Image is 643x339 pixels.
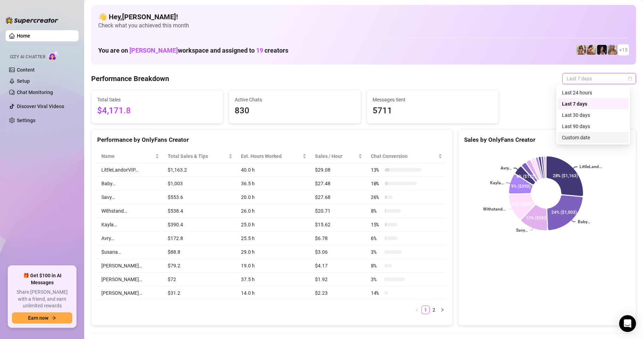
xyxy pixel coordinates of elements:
a: Setup [17,78,30,84]
span: 3 % [371,275,382,283]
a: Content [17,67,35,73]
button: left [413,306,421,314]
h4: 👋 Hey, [PERSON_NAME] ! [98,12,629,22]
td: $172.8 [163,232,237,245]
td: $27.68 [311,191,367,204]
text: Baby… [578,219,590,224]
td: 40.0 h [237,163,311,177]
td: LittleLandorVIP… [97,163,163,177]
li: Next Page [438,306,447,314]
span: [PERSON_NAME] [129,47,178,54]
span: calendar [628,77,632,81]
td: $390.4 [163,218,237,232]
div: Performance by OnlyFans Creator [97,135,447,145]
div: Last 7 days [558,98,629,109]
td: $1,163.2 [163,163,237,177]
td: Withstand… [97,204,163,218]
div: Custom date [558,132,629,143]
span: arrow-right [51,315,56,320]
div: Last 30 days [562,111,624,119]
div: Last 90 days [562,122,624,130]
th: Sales / Hour [311,149,367,163]
img: Avry (@avryjennervip) [576,45,586,55]
a: Settings [17,118,35,123]
td: 36.5 h [237,177,311,191]
div: Sales by OnlyFans Creator [464,135,630,145]
td: $6.78 [311,232,367,245]
td: $538.4 [163,204,237,218]
span: right [440,308,444,312]
span: Active Chats [235,96,355,104]
li: 1 [421,306,430,314]
span: Share [PERSON_NAME] with a friend, and earn unlimited rewards [12,289,72,310]
td: $4.17 [311,259,367,273]
td: $31.2 [163,286,237,300]
span: $4,171.8 [97,104,217,118]
td: $usana… [97,245,163,259]
div: Last 90 days [558,121,629,132]
td: $27.48 [311,177,367,191]
td: [PERSON_NAME]… [97,286,163,300]
div: Custom date [562,134,624,141]
td: $79.2 [163,259,237,273]
button: right [438,306,447,314]
td: 29.0 h [237,245,311,259]
td: $2.23 [311,286,367,300]
td: $72 [163,273,237,286]
span: Total Sales & Tips [168,152,227,160]
button: Earn nowarrow-right [12,312,72,324]
img: AI Chatter [48,51,59,61]
span: 26 % [371,193,382,201]
text: Avry… [501,166,511,171]
span: Earn now [28,315,48,321]
span: Chat Conversion [371,152,437,160]
span: Sales / Hour [315,152,357,160]
img: Baby (@babyyyybellaa) [597,45,607,55]
span: 15 % [371,221,382,228]
span: Last 7 days [567,73,632,84]
text: Withstand… [483,207,505,212]
img: logo-BBDzfeDw.svg [6,17,58,24]
a: 1 [422,306,429,314]
span: 13 % [371,166,382,174]
td: $88.8 [163,245,237,259]
span: 8 % [371,207,382,215]
span: left [415,308,419,312]
td: 25.5 h [237,232,311,245]
th: Total Sales & Tips [163,149,237,163]
th: Chat Conversion [367,149,447,163]
td: [PERSON_NAME]… [97,259,163,273]
td: 37.5 h [237,273,311,286]
img: Kenzie (@dmaxkenz) [608,45,617,55]
td: $20.71 [311,204,367,218]
div: Last 7 days [562,100,624,108]
img: Kayla (@kaylathaylababy) [587,45,596,55]
span: 14 % [371,289,382,297]
td: 25.0 h [237,218,311,232]
span: 830 [235,104,355,118]
th: Name [97,149,163,163]
td: Avry… [97,232,163,245]
td: 26.0 h [237,204,311,218]
span: + 15 [619,46,628,54]
div: Est. Hours Worked [241,152,301,160]
div: Last 24 hours [562,89,624,97]
td: $29.08 [311,163,367,177]
td: 20.0 h [237,191,311,204]
text: Kayla… [490,180,504,185]
div: Open Intercom Messenger [619,315,636,332]
td: Savy… [97,191,163,204]
td: $553.6 [163,191,237,204]
a: 2 [430,306,438,314]
td: [PERSON_NAME]… [97,273,163,286]
span: Check what you achieved this month [98,22,629,29]
span: Messages Sent [373,96,493,104]
span: Name [101,152,154,160]
text: LittleLand... [580,165,602,169]
span: 5711 [373,104,493,118]
h1: You are on workspace and assigned to creators [98,47,288,54]
td: $1.92 [311,273,367,286]
td: Kayla… [97,218,163,232]
h4: Performance Breakdown [91,74,169,84]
